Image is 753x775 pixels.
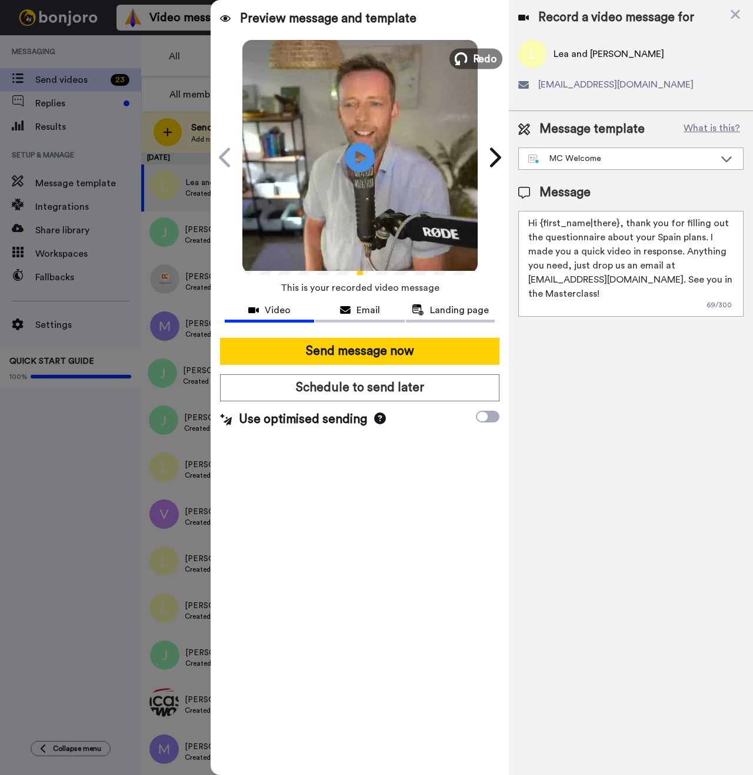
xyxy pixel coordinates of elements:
span: Message template [539,120,645,138]
div: MC Welcome [528,153,715,165]
button: Schedule to send later [220,374,499,401]
span: [EMAIL_ADDRESS][DOMAIN_NAME] [538,78,694,92]
img: nextgen-template.svg [528,155,539,164]
button: Send message now [220,338,499,365]
span: This is your recorded video message [281,275,439,301]
span: Use optimised sending [239,411,367,428]
span: Message [539,184,591,202]
span: Video [265,303,291,317]
button: What is this? [680,120,744,138]
span: Landing page [430,303,489,317]
span: Email [356,303,380,317]
textarea: Hi {first_name|there}, thank you for filling out the questionnaire about your Spain plans. I made... [518,211,744,317]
